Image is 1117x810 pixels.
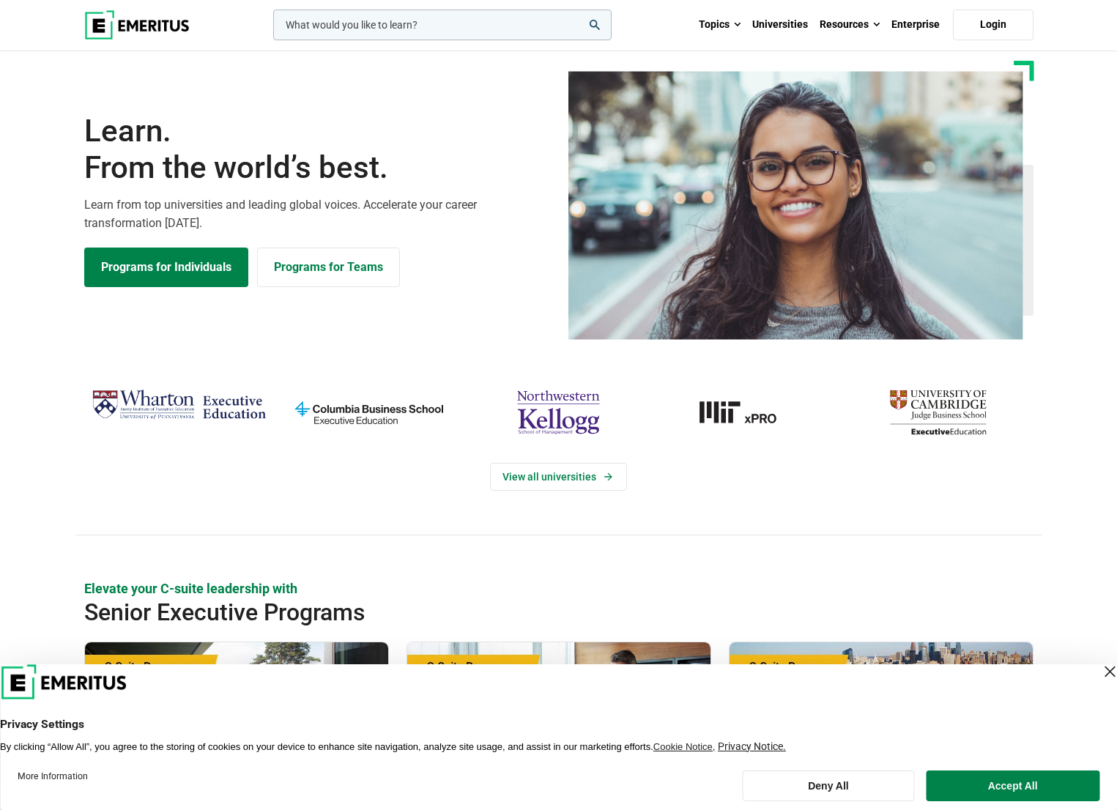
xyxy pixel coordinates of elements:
[84,598,938,627] h2: Senior Executive Programs
[661,384,836,441] img: MIT xPRO
[84,196,550,233] p: Learn from top universities and leading global voices. Accelerate your career transformation [DATE].
[257,248,400,287] a: Explore for Business
[84,149,550,186] span: From the world’s best.
[471,384,646,441] img: northwestern-kellogg
[490,463,627,491] a: View Universities
[568,71,1023,340] img: Learn from the world's best
[84,579,1033,598] p: Elevate your C-suite leadership with
[953,10,1033,40] a: Login
[273,10,612,40] input: woocommerce-product-search-field-0
[281,384,456,441] img: columbia-business-school
[850,384,1025,441] img: cambridge-judge-business-school
[84,248,248,287] a: Explore Programs
[407,642,710,789] img: Chief Financial Officer Program | Online Finance Course
[92,384,267,427] img: Wharton Executive Education
[84,113,550,187] h1: Learn.
[661,384,836,441] a: MIT-xPRO
[85,642,388,789] img: Chief Strategy Officer (CSO) Programme | Online Leadership Course
[730,642,1033,789] img: Global C-Suite Program | Online Leadership Course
